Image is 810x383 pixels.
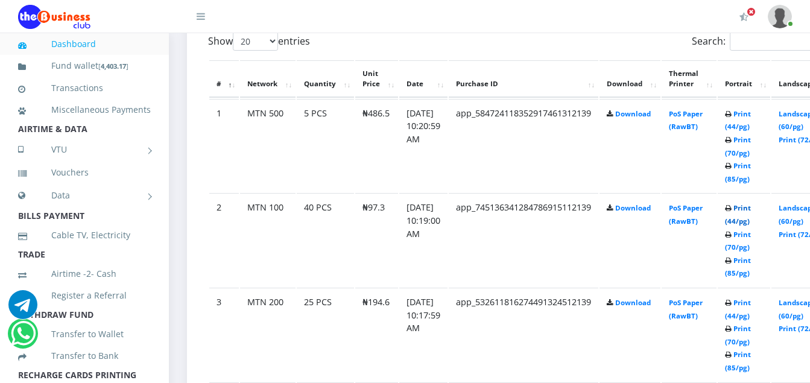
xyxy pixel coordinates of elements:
a: Print (70/pg) [725,135,751,157]
td: [DATE] 10:17:59 AM [399,288,448,381]
b: 4,403.17 [101,62,126,71]
a: Data [18,180,151,210]
td: app_584724118352917461312139 [449,99,598,192]
a: PoS Paper (RawBT) [669,109,703,131]
a: Print (70/pg) [725,230,751,252]
a: Print (85/pg) [725,161,751,183]
a: Download [615,298,651,307]
td: app_532611816274491324512139 [449,288,598,381]
td: [DATE] 10:20:59 AM [399,99,448,192]
a: Fund wallet[4,403.17] [18,52,151,80]
a: Download [615,203,651,212]
td: 3 [209,288,239,381]
a: Cable TV, Electricity [18,221,151,249]
th: Purchase ID: activate to sort column ascending [449,60,598,98]
span: Activate Your Membership [747,7,756,16]
a: Chat for support [11,328,36,348]
td: ₦486.5 [355,99,398,192]
select: Showentries [233,32,278,51]
td: ₦97.3 [355,193,398,286]
img: Logo [18,5,90,29]
td: 2 [209,193,239,286]
a: Print (44/pg) [725,298,751,320]
td: 1 [209,99,239,192]
td: MTN 500 [240,99,296,192]
a: Transfer to Bank [18,342,151,370]
label: Show entries [208,32,310,51]
td: MTN 200 [240,288,296,381]
td: ₦194.6 [355,288,398,381]
a: Print (85/pg) [725,350,751,372]
th: Date: activate to sort column ascending [399,60,448,98]
th: Network: activate to sort column ascending [240,60,296,98]
a: Print (44/pg) [725,109,751,131]
td: 40 PCS [297,193,354,286]
a: VTU [18,135,151,165]
img: User [768,5,792,28]
a: Print (85/pg) [725,256,751,278]
a: Dashboard [18,30,151,58]
th: Unit Price: activate to sort column ascending [355,60,398,98]
a: Chat for support [8,299,37,319]
td: MTN 100 [240,193,296,286]
th: Quantity: activate to sort column ascending [297,60,354,98]
small: [ ] [98,62,128,71]
th: Download: activate to sort column ascending [600,60,660,98]
th: Portrait: activate to sort column ascending [718,60,770,98]
a: Register a Referral [18,282,151,309]
td: app_745136341284786915112139 [449,193,598,286]
a: Vouchers [18,159,151,186]
a: Download [615,109,651,118]
a: PoS Paper (RawBT) [669,203,703,226]
td: 25 PCS [297,288,354,381]
i: Activate Your Membership [739,12,748,22]
a: Print (70/pg) [725,324,751,346]
a: Print (44/pg) [725,203,751,226]
th: Thermal Printer: activate to sort column ascending [662,60,717,98]
a: Miscellaneous Payments [18,96,151,124]
td: 5 PCS [297,99,354,192]
a: Transactions [18,74,151,102]
a: PoS Paper (RawBT) [669,298,703,320]
a: Airtime -2- Cash [18,260,151,288]
a: Transfer to Wallet [18,320,151,348]
th: #: activate to sort column descending [209,60,239,98]
td: [DATE] 10:19:00 AM [399,193,448,286]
